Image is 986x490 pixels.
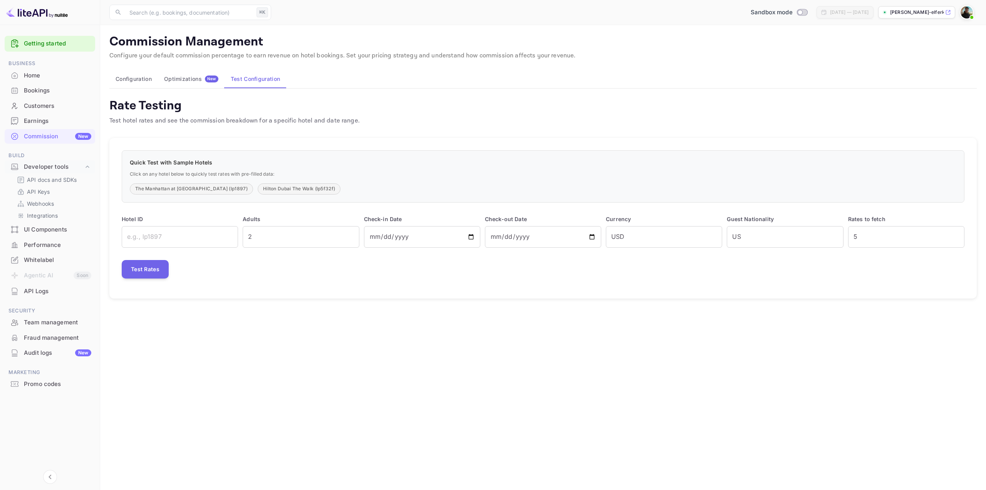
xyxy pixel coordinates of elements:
[364,215,480,223] p: Check-in Date
[830,9,869,16] div: [DATE] — [DATE]
[258,183,340,195] button: Hilton Dubai The Walk (lp5f32f)
[24,380,91,389] div: Promo codes
[27,188,50,196] p: API Keys
[5,83,95,98] div: Bookings
[5,129,95,143] a: CommissionNew
[606,226,722,248] input: USD
[109,98,360,113] h4: Rate Testing
[75,133,91,140] div: New
[890,9,944,16] p: [PERSON_NAME]-elferkh-k8rs.nui...
[14,210,92,221] div: Integrations
[5,59,95,68] span: Business
[24,349,91,357] div: Audit logs
[24,117,91,126] div: Earnings
[5,114,95,129] div: Earnings
[17,200,89,208] a: Webhooks
[109,51,977,60] p: Configure your default commission percentage to earn revenue on hotel bookings. Set your pricing ...
[109,116,360,126] p: Test hotel rates and see the commission breakdown for a specific hotel and date range.
[24,39,91,48] a: Getting started
[5,238,95,253] div: Performance
[5,68,95,82] a: Home
[5,368,95,377] span: Marketing
[5,377,95,391] a: Promo codes
[5,160,95,174] div: Developer tools
[848,215,964,223] p: Rates to fetch
[5,253,95,267] a: Whitelabel
[5,68,95,83] div: Home
[24,132,91,141] div: Commission
[17,211,89,220] a: Integrations
[961,6,973,18] img: Jaber Elferkh
[24,287,91,296] div: API Logs
[5,222,95,237] div: UI Components
[727,215,843,223] p: Guest Nationality
[43,470,57,484] button: Collapse navigation
[75,349,91,356] div: New
[109,70,158,88] button: Configuration
[5,36,95,52] div: Getting started
[5,253,95,268] div: Whitelabel
[27,200,54,208] p: Webhooks
[5,114,95,128] a: Earnings
[5,346,95,360] a: Audit logsNew
[5,222,95,237] a: UI Components
[125,5,253,20] input: Search (e.g. bookings, documentation)
[27,211,58,220] p: Integrations
[5,151,95,160] span: Build
[5,377,95,392] div: Promo codes
[24,256,91,265] div: Whitelabel
[130,183,253,195] button: The Manhattan at [GEOGRAPHIC_DATA] (lp1897)
[5,99,95,113] a: Customers
[5,315,95,329] a: Team management
[14,186,92,197] div: API Keys
[24,86,91,95] div: Bookings
[606,215,722,223] p: Currency
[109,34,977,50] p: Commission Management
[27,176,77,184] p: API docs and SDKs
[748,8,810,17] div: Switch to Production mode
[205,76,218,81] span: New
[17,176,89,184] a: API docs and SDKs
[130,158,956,166] p: Quick Test with Sample Hotels
[122,215,238,223] p: Hotel ID
[5,284,95,298] a: API Logs
[5,284,95,299] div: API Logs
[5,315,95,330] div: Team management
[24,71,91,80] div: Home
[17,188,89,196] a: API Keys
[24,225,91,234] div: UI Components
[14,198,92,209] div: Webhooks
[727,226,843,248] input: US
[5,129,95,144] div: CommissionNew
[14,174,92,185] div: API docs and SDKs
[5,99,95,114] div: Customers
[24,334,91,342] div: Fraud management
[24,163,84,171] div: Developer tools
[5,238,95,252] a: Performance
[243,215,359,223] p: Adults
[5,331,95,345] a: Fraud management
[24,241,91,250] div: Performance
[6,6,68,18] img: LiteAPI logo
[751,8,793,17] span: Sandbox mode
[485,215,601,223] p: Check-out Date
[225,70,286,88] button: Test Configuration
[130,171,956,178] p: Click on any hotel below to quickly test rates with pre-filled data:
[122,226,238,248] input: e.g., lp1897
[122,260,169,279] button: Test Rates
[5,307,95,315] span: Security
[257,7,268,17] div: ⌘K
[164,76,218,82] div: Optimizations
[24,318,91,327] div: Team management
[24,102,91,111] div: Customers
[5,83,95,97] a: Bookings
